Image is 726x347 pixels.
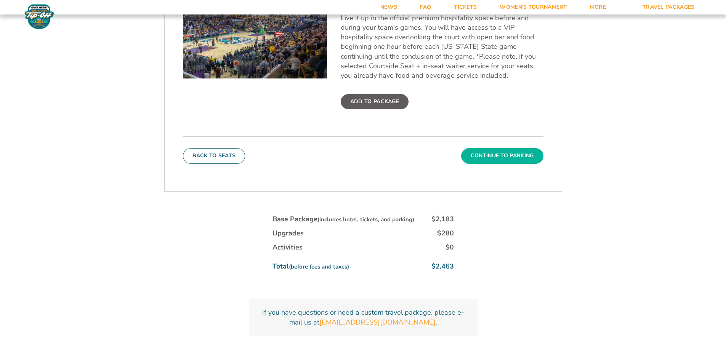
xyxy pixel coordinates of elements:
div: Total [272,262,349,271]
div: Activities [272,243,303,252]
small: (includes hotel, tickets, and parking) [317,216,414,223]
div: $2,463 [431,262,454,271]
button: Continue To Parking [461,148,543,163]
a: [EMAIL_ADDRESS][DOMAIN_NAME] [319,318,436,327]
div: $280 [437,229,454,238]
div: $0 [446,243,454,252]
small: (before fees and taxes) [289,263,349,270]
button: Back To Seats [183,148,245,163]
p: Live it up in the official premium hospitality space before and during your team's games. You wil... [341,13,543,80]
div: Base Package [272,214,414,224]
div: $2,183 [431,214,454,224]
p: If you have questions or need a custom travel package, please e-mail us at . [258,308,468,327]
img: Fort Myers Tip-Off [23,4,56,30]
label: Add To Package [341,94,409,109]
div: Upgrades [272,229,304,238]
